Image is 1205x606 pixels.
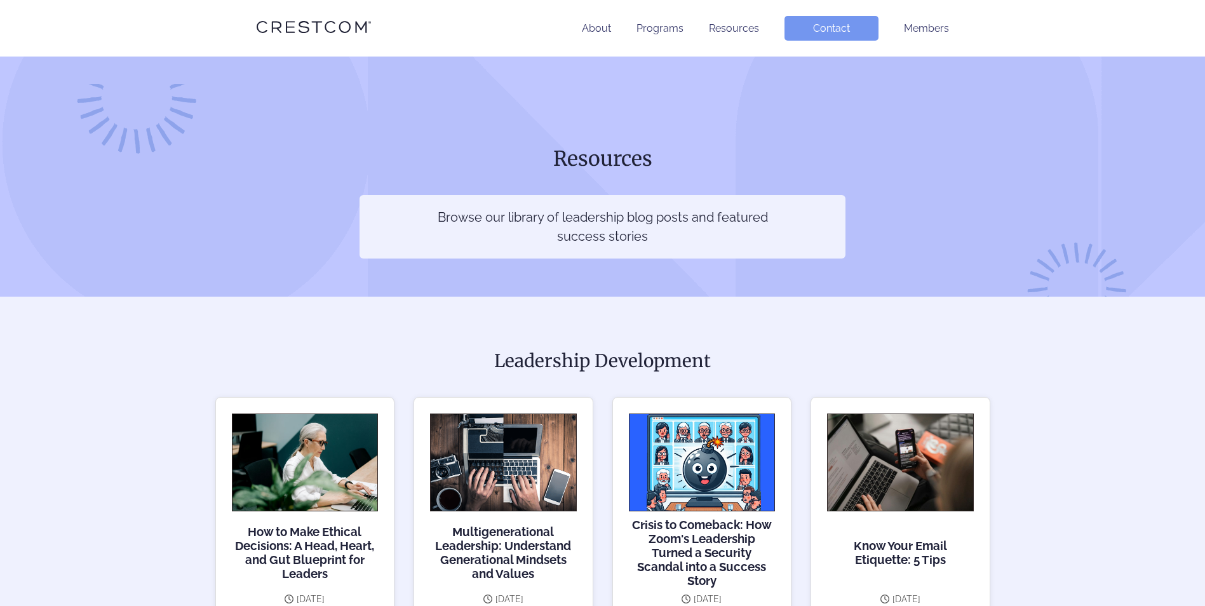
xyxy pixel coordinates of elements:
img: How to Make Ethical Decisions: A Head, Heart, and Gut Blueprint for Leaders [232,414,379,511]
a: Programs [636,22,683,34]
img: Multigenerational Leadership: Understand Generational Mindsets and Values [430,414,577,511]
a: Multigenerational Leadership: Understand Generational Mindsets and Values [430,414,577,594]
p: Browse our library of leadership blog posts and featured success stories [436,208,769,246]
a: Crisis to Comeback: How Zoom's Leadership Turned a Security Scandal into a Success Story [629,414,776,594]
h1: Resources [360,145,845,172]
a: Members [904,22,949,34]
a: How to Make Ethical Decisions: A Head, Heart, and Gut Blueprint for Leaders [232,414,379,594]
a: Contact [784,16,879,41]
div: [DATE] [827,594,974,604]
a: Resources [709,22,759,34]
h3: How to Make Ethical Decisions: A Head, Heart, and Gut Blueprint for Leaders [232,518,379,588]
h2: Leadership Development [215,347,990,374]
div: [DATE] [232,594,379,604]
div: [DATE] [629,594,776,604]
h3: Crisis to Comeback: How Zoom's Leadership Turned a Security Scandal into a Success Story [629,518,776,588]
img: Know Your Email Etiquette: 5 Tips [827,414,974,511]
h3: Know Your Email Etiquette: 5 Tips [827,518,974,588]
a: Know Your Email Etiquette: 5 Tips [827,414,974,594]
h3: Multigenerational Leadership: Understand Generational Mindsets and Values [430,518,577,588]
a: About [582,22,611,34]
img: Crisis to Comeback: How Zoom's Leadership Turned a Security Scandal into a Success Story [629,414,776,511]
div: [DATE] [430,594,577,604]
